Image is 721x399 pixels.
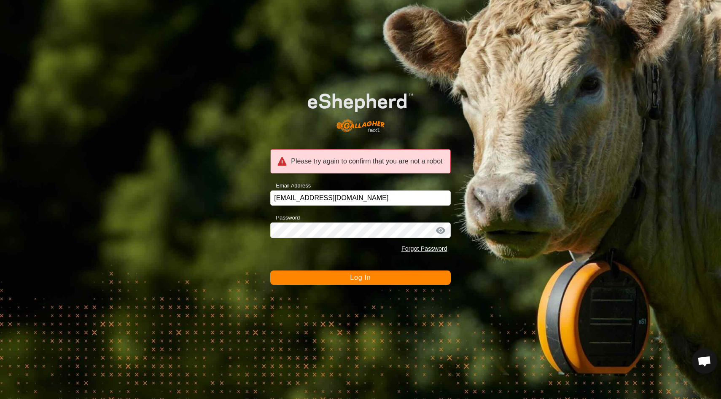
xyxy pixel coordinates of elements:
[270,270,451,285] button: Log In
[270,149,451,174] div: Please try again to confirm that you are not a robot
[270,214,300,222] label: Password
[350,274,371,281] span: Log In
[270,182,311,190] label: Email Address
[288,78,433,140] img: E-shepherd Logo
[692,348,717,374] div: Open chat
[270,190,451,206] input: Email Address
[401,245,447,252] a: Forgot Password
